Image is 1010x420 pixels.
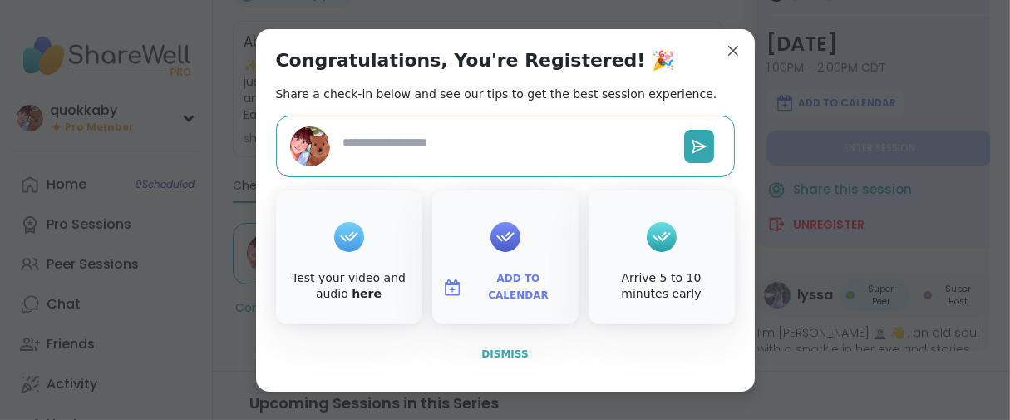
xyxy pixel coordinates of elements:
[276,86,717,102] h2: Share a check-in below and see our tips to get the best session experience.
[436,270,575,305] button: Add to Calendar
[469,271,569,304] span: Add to Calendar
[352,287,382,300] a: here
[290,126,330,166] img: quokkaby
[481,348,528,360] span: Dismiss
[442,278,462,298] img: ShareWell Logomark
[279,270,419,303] div: Test your video and audio
[592,270,732,303] div: Arrive 5 to 10 minutes early
[276,49,675,72] h1: Congratulations, You're Registered! 🎉
[276,337,735,372] button: Dismiss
